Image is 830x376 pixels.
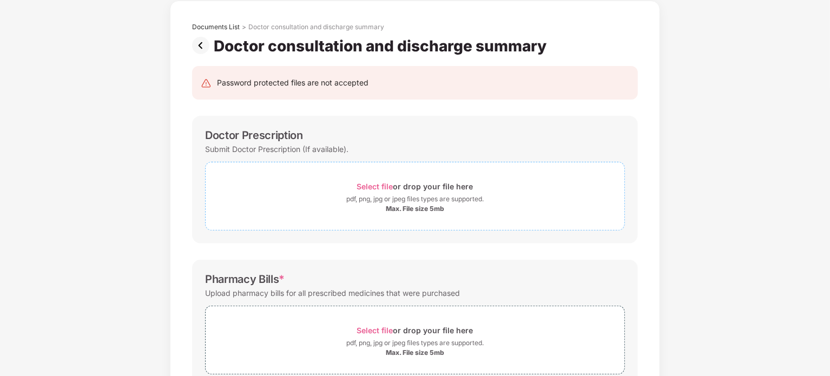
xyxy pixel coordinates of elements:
div: Doctor consultation and discharge summary [214,37,551,55]
img: svg+xml;base64,PHN2ZyBpZD0iUHJldi0zMngzMiIgeG1sbnM9Imh0dHA6Ly93d3cudzMub3JnLzIwMDAvc3ZnIiB3aWR0aD... [192,37,214,54]
img: svg+xml;base64,PHN2ZyB4bWxucz0iaHR0cDovL3d3dy53My5vcmcvMjAwMC9zdmciIHdpZHRoPSIyNCIgaGVpZ2h0PSIyNC... [201,78,212,89]
div: Max. File size 5mb [386,205,444,213]
span: Select fileor drop your file herepdf, png, jpg or jpeg files types are supported.Max. File size 5mb [206,314,624,366]
div: > [242,23,246,31]
div: Documents List [192,23,240,31]
div: Submit Doctor Prescription (If available). [205,142,348,156]
div: Password protected files are not accepted [217,77,368,89]
div: Doctor Prescription [205,129,303,142]
div: Doctor consultation and discharge summary [248,23,384,31]
span: Select file [357,182,393,191]
span: Select file [357,326,393,335]
div: Upload pharmacy bills for all prescribed medicines that were purchased [205,286,460,300]
div: pdf, png, jpg or jpeg files types are supported. [346,338,484,348]
div: or drop your file here [357,323,473,338]
div: Max. File size 5mb [386,348,444,357]
div: or drop your file here [357,179,473,194]
div: pdf, png, jpg or jpeg files types are supported. [346,194,484,205]
span: Select fileor drop your file herepdf, png, jpg or jpeg files types are supported.Max. File size 5mb [206,170,624,222]
div: Pharmacy Bills [205,273,285,286]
